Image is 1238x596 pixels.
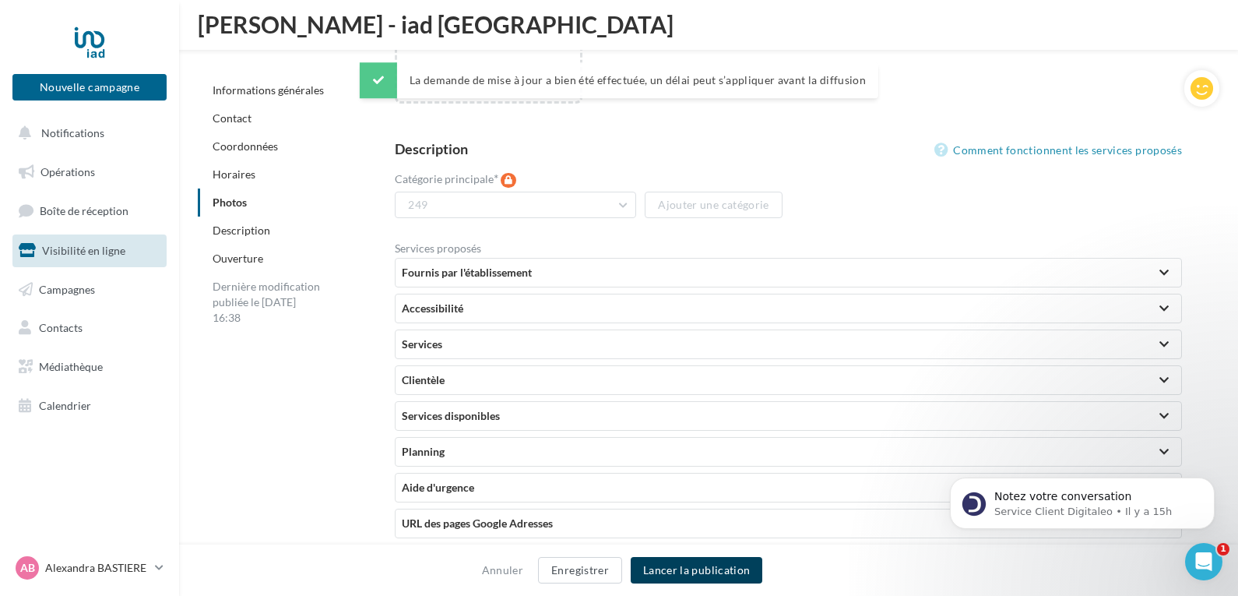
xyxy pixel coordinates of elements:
span: Notifications [41,126,104,139]
button: Notifications [9,117,164,150]
div: La demande de mise à jour a bien été effectuée, un délai peut s’appliquer avant la diffusion [360,62,878,98]
iframe: Intercom live chat [1185,543,1222,580]
iframe: Intercom notifications message [927,445,1238,554]
span: Opérations [40,165,95,178]
a: Boîte de réception [9,194,170,227]
a: Ouverture [213,252,263,265]
button: Enregistrer [538,557,622,584]
a: AB Alexandra BASTIERE [12,553,167,583]
div: Accessibilité [402,301,1175,316]
a: Opérations [9,156,170,189]
button: Annuler [476,561,529,580]
a: Comment fonctionnent les services proposés [934,141,1182,160]
a: Informations générales [213,83,324,97]
button: 249 [395,192,636,218]
div: Dernière modification publiée le [DATE] 16:38 [198,273,338,332]
div: Description [395,142,468,156]
span: 249 [408,198,427,211]
span: AB [20,560,35,576]
label: Services proposés [395,243,1182,254]
div: Clientèle [402,372,1175,388]
a: Visibilité en ligne [9,235,170,267]
a: Contact [213,111,251,125]
button: Nouvelle campagne [12,74,167,101]
p: Alexandra BASTIERE [45,560,149,576]
div: Services [402,337,1175,352]
div: Services disponibles [402,408,1175,424]
a: Contacts [9,312,170,344]
button: Ajouter une catégorie [645,192,782,218]
span: Contacts [39,321,83,334]
label: Catégorie principale [395,172,849,188]
div: Aide d'urgence [402,480,1175,495]
a: Description [213,224,270,237]
div: URL des pages Google Adresses [402,516,1175,531]
span: Campagnes [39,282,95,295]
a: Médiathèque [9,351,170,383]
span: 1 [1217,543,1229,555]
a: Campagnes [9,273,170,306]
a: Calendrier [9,390,170,422]
span: Médiathèque [39,360,103,373]
span: Visibilité en ligne [42,244,125,257]
a: Horaires [213,168,255,181]
div: Fournis par l'établissement [402,265,1175,280]
a: Coordonnées [213,139,278,153]
span: Calendrier [39,399,91,412]
div: Planning [402,444,1175,460]
span: Boîte de réception [40,204,128,217]
button: Lancer la publication [631,557,762,584]
span: [PERSON_NAME] - iad [GEOGRAPHIC_DATA] [198,12,674,36]
a: Photos [213,196,247,209]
